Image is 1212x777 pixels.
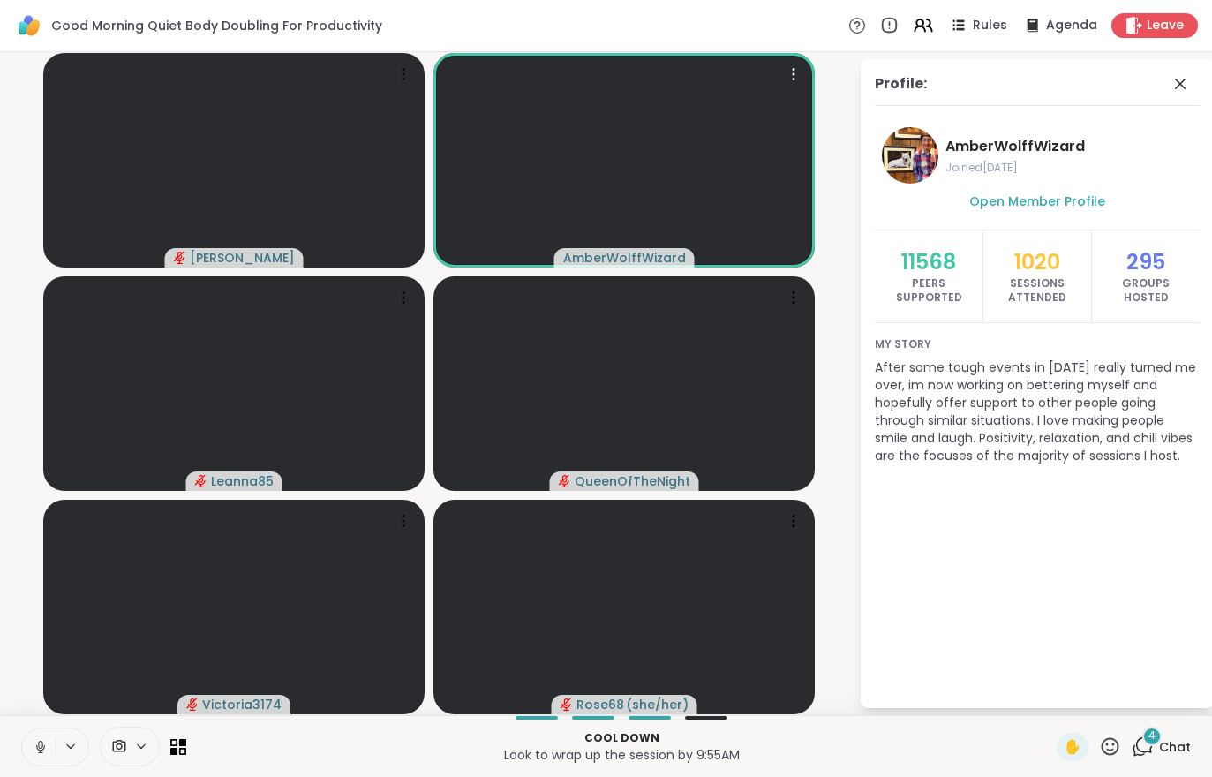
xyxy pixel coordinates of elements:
p: Cool down [197,730,1046,746]
span: 4 [1148,728,1156,743]
img: AmberWolffWizard [882,127,938,184]
span: AmberWolffWizard [563,249,686,267]
p: Look to wrap up the session by 9:55AM [197,746,1046,764]
span: audio-muted [195,475,207,487]
div: Profile: [875,73,927,94]
a: Open Member Profile [969,191,1105,212]
span: 11568 [901,248,956,276]
span: audio-muted [559,475,571,487]
span: Open Member Profile [969,192,1105,210]
span: Rose68 [576,696,624,713]
span: 295 [1126,248,1165,276]
span: Sessions Attended [1001,276,1073,305]
span: Peers Supported [892,276,965,305]
span: audio-muted [174,252,186,264]
span: AmberWolffWizard [945,136,1193,157]
span: audio-muted [561,698,573,711]
span: Groups Hosted [1110,276,1182,305]
span: Joined [DATE] [945,161,1193,175]
span: Victoria3174 [202,696,282,713]
span: ( she/her ) [626,696,689,713]
span: ✋ [1064,736,1081,758]
span: Leanna85 [211,472,274,490]
span: Leave [1147,17,1184,34]
span: Rules [973,17,1007,34]
span: [PERSON_NAME] [190,249,295,267]
span: Agenda [1046,17,1097,34]
span: audio-muted [186,698,199,711]
span: Good Morning Quiet Body Doubling For Productivity [51,17,382,34]
span: My story [875,337,1200,351]
span: 1020 [1014,248,1060,276]
span: Chat [1159,738,1191,756]
p: After some tough events in [DATE] really turned me over, im now working on bettering myself and h... [875,358,1200,464]
img: ShareWell Logomark [14,11,44,41]
span: QueenOfTheNight [575,472,690,490]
